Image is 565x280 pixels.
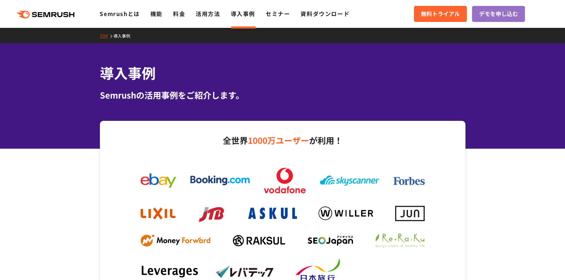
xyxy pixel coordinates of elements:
[320,176,379,186] img: skyscanner
[231,9,255,18] a: 導入事例
[308,236,353,246] img: seojapan
[100,63,465,83] h1: 導入事例
[173,9,185,18] a: 料金
[248,134,309,146] span: 1000万ユーザー
[150,9,163,18] a: 機能
[479,9,518,18] span: デモを申し込む
[376,234,424,248] img: ReRaKu
[141,265,200,279] img: leverages
[266,9,290,18] a: セミナー
[100,33,113,39] a: TOP
[141,173,176,188] img: ebay
[141,235,210,247] img: mf
[190,176,250,185] img: booking
[264,168,306,193] img: vodafone
[197,204,227,224] img: jtb
[141,208,175,219] img: lixil
[134,133,432,148] p: 全世界 が利用！
[100,89,465,101] div: Semrushの活用事例をご紹介します。
[472,6,525,22] a: デモを申し込む
[395,206,425,221] img: jun
[100,9,140,18] a: Semrushとは
[365,265,424,279] img: dummy
[196,9,220,18] a: 活用方法
[113,33,135,39] a: 導入事例
[233,235,285,246] img: raksul
[414,6,467,22] a: 無料トライアル
[300,9,350,18] a: 資料ダウンロード
[248,208,297,219] img: askul
[319,207,373,220] img: willer
[215,265,275,278] img: levtech
[393,177,425,185] img: forbes
[421,9,460,18] span: 無料トライアル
